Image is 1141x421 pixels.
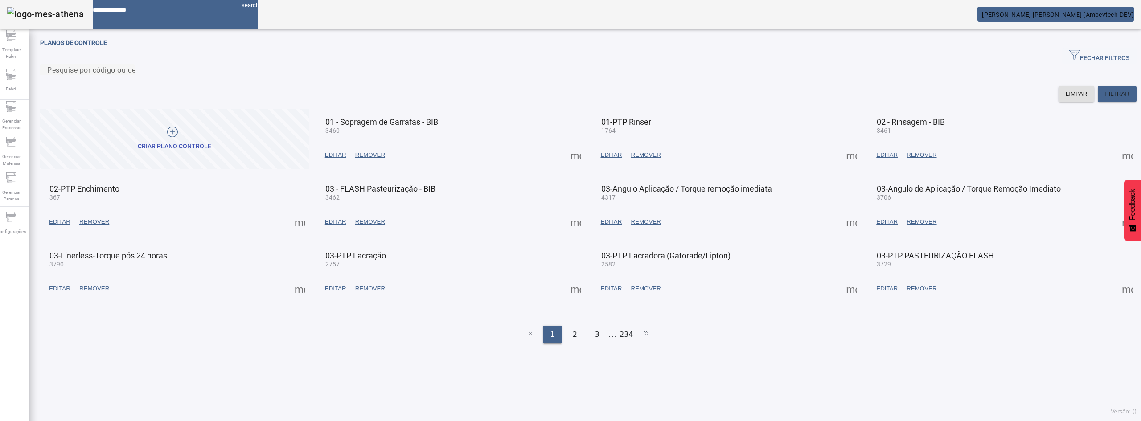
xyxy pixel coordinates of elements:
span: 03-PTP Lacração [325,251,386,260]
button: EDITAR [320,147,351,163]
span: 4317 [601,194,616,201]
button: Mais [843,147,859,163]
button: REMOVER [351,281,390,297]
span: EDITAR [876,217,898,226]
span: LIMPAR [1066,90,1088,98]
button: REMOVER [902,214,941,230]
button: REMOVER [351,147,390,163]
button: Mais [843,281,859,297]
span: 01-PTP Rinser [601,117,651,127]
span: 03-Angulo de Aplicação / Torque Remoção Imediato [877,184,1061,193]
span: EDITAR [49,284,70,293]
span: REMOVER [355,284,385,293]
span: 03-Angulo Aplicação / Torque remoção imediata [601,184,772,193]
button: FECHAR FILTROS [1062,48,1137,64]
span: REMOVER [79,217,109,226]
mat-label: Pesquise por código ou descrição [47,65,160,74]
button: REMOVER [626,214,665,230]
span: 03-PTP Lacradora (Gatorade/Lipton) [601,251,731,260]
span: Feedback [1129,189,1137,220]
span: FILTRAR [1105,90,1129,98]
span: EDITAR [876,284,898,293]
span: 3790 [49,261,64,268]
button: FILTRAR [1098,86,1137,102]
span: EDITAR [876,151,898,159]
button: EDITAR [596,214,627,230]
span: Fabril [3,83,19,95]
span: Planos de controle [40,39,107,46]
button: Mais [568,147,584,163]
button: REMOVER [75,281,114,297]
span: REMOVER [355,217,385,226]
img: logo-mes-athena [7,7,84,21]
span: 3 [595,329,599,340]
span: REMOVER [631,151,661,159]
span: Versão: () [1111,409,1137,415]
button: Feedback - Mostrar pesquisa [1124,180,1141,241]
span: REMOVER [907,217,936,226]
button: Mais [568,214,584,230]
span: REMOVER [355,151,385,159]
span: 3462 [325,194,340,201]
button: EDITAR [45,214,75,230]
button: Mais [568,281,584,297]
span: EDITAR [601,151,622,159]
div: Criar plano controle [138,142,211,151]
button: Mais [292,281,308,297]
button: EDITAR [320,281,351,297]
li: ... [608,326,617,343]
button: EDITAR [596,281,627,297]
span: 3729 [877,261,891,268]
span: 01 - Sopragem de Garrafas - BIB [325,117,438,127]
span: 2582 [601,261,616,268]
button: EDITAR [596,147,627,163]
span: 367 [49,194,60,201]
span: EDITAR [601,284,622,293]
span: REMOVER [79,284,109,293]
button: REMOVER [351,214,390,230]
span: REMOVER [907,284,936,293]
button: REMOVER [626,281,665,297]
span: 03 - FLASH Pasteurização - BIB [325,184,435,193]
span: REMOVER [631,217,661,226]
span: REMOVER [907,151,936,159]
li: 234 [620,326,633,343]
span: 1764 [601,127,616,134]
span: 2 [573,329,577,340]
span: 3460 [325,127,340,134]
span: 3461 [877,127,891,134]
button: REMOVER [902,147,941,163]
span: EDITAR [325,151,346,159]
button: Mais [1119,214,1135,230]
button: Mais [843,214,859,230]
span: EDITAR [49,217,70,226]
button: Mais [1119,147,1135,163]
button: EDITAR [45,281,75,297]
button: EDITAR [872,214,902,230]
button: REMOVER [902,281,941,297]
button: REMOVER [626,147,665,163]
span: EDITAR [325,217,346,226]
span: 03-Linerless-Torque pós 24 horas [49,251,167,260]
span: FECHAR FILTROS [1069,49,1129,63]
span: 03-PTP PASTEURIZAÇÃO FLASH [877,251,994,260]
span: 02-PTP Enchimento [49,184,119,193]
button: Mais [292,214,308,230]
button: EDITAR [320,214,351,230]
span: [PERSON_NAME] [PERSON_NAME] (Ambevtech-DEV) [982,11,1134,18]
button: Mais [1119,281,1135,297]
button: EDITAR [872,281,902,297]
span: EDITAR [325,284,346,293]
span: 02 - Rinsagem - BIB [877,117,945,127]
button: Criar plano controle [40,109,309,169]
span: 2757 [325,261,340,268]
span: EDITAR [601,217,622,226]
span: REMOVER [631,284,661,293]
button: LIMPAR [1059,86,1095,102]
button: EDITAR [872,147,902,163]
span: 3706 [877,194,891,201]
button: REMOVER [75,214,114,230]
